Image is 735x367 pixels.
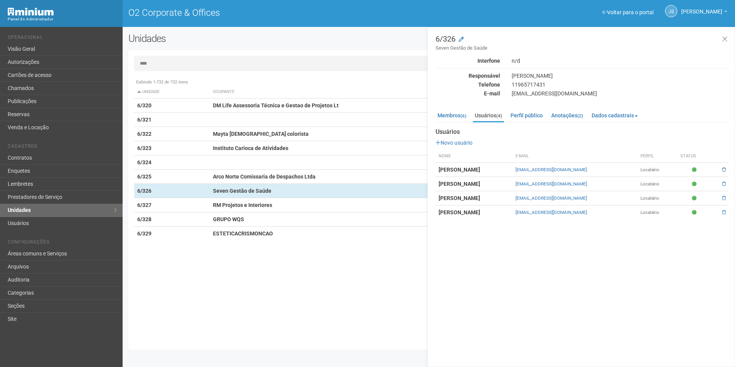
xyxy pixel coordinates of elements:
[213,131,309,137] strong: Mayta [DEMOGRAPHIC_DATA] colorista
[577,113,583,118] small: (2)
[439,209,480,215] strong: [PERSON_NAME]
[509,110,545,121] a: Perfil público
[692,209,698,216] span: Ativo
[137,202,151,208] strong: 6/327
[137,159,151,165] strong: 6/324
[549,110,585,121] a: Anotações(2)
[137,216,151,222] strong: 6/328
[515,195,587,201] a: [EMAIL_ADDRESS][DOMAIN_NAME]
[436,128,729,135] strong: Usuários
[459,36,464,43] a: Modificar a unidade
[473,110,504,122] a: Usuários(4)
[692,195,698,202] span: Ativo
[665,5,677,17] a: JS
[512,150,637,163] th: E-mail
[430,72,506,79] div: Responsável
[461,113,466,118] small: (6)
[8,239,117,247] li: Configurações
[128,33,372,44] h2: Unidades
[137,173,151,180] strong: 6/325
[137,117,151,123] strong: 6/321
[439,195,480,201] strong: [PERSON_NAME]
[134,79,723,86] div: Exibindo 1-732 de 732 itens
[430,57,506,64] div: Interfone
[439,181,480,187] strong: [PERSON_NAME]
[213,145,288,151] strong: Instituto Carioca de Atividades
[677,150,713,163] th: Status
[602,9,654,15] a: Voltar para o portal
[137,230,151,237] strong: 6/329
[137,145,151,151] strong: 6/323
[637,191,678,205] td: Locatário
[506,57,735,64] div: n/d
[137,131,151,137] strong: 6/322
[692,181,698,187] span: Ativo
[430,81,506,88] div: Telefone
[506,81,735,88] div: 11965717431
[436,150,512,163] th: Nome
[137,102,151,108] strong: 6/320
[436,35,729,52] h3: 6/326
[436,140,472,146] a: Novo usuário
[681,10,727,16] a: [PERSON_NAME]
[692,167,698,173] span: Ativo
[213,202,272,208] strong: RM Projetos e Interiores
[590,110,640,121] a: Dados cadastrais
[210,86,470,98] th: Ocupante: activate to sort column ascending
[506,72,735,79] div: [PERSON_NAME]
[436,45,729,52] small: Seven Gestão de Saúde
[8,143,117,152] li: Cadastros
[8,16,117,23] div: Painel do Administrador
[213,102,339,108] strong: DM Life Assessoria Técnica e Gestao de Projetos Lt
[213,230,273,237] strong: ESTETICACRISMONCAO
[436,110,468,121] a: Membros(6)
[506,90,735,97] div: [EMAIL_ADDRESS][DOMAIN_NAME]
[681,1,722,15] span: Jeferson Souza
[637,163,678,177] td: Locatário
[430,90,506,97] div: E-mail
[515,181,587,187] a: [EMAIL_ADDRESS][DOMAIN_NAME]
[637,205,678,220] td: Locatário
[213,216,244,222] strong: GRUPO WQS
[137,188,151,194] strong: 6/326
[8,8,54,16] img: Minium
[134,86,210,98] th: Unidade: activate to sort column descending
[515,210,587,215] a: [EMAIL_ADDRESS][DOMAIN_NAME]
[128,8,423,18] h1: O2 Corporate & Offices
[496,113,502,118] small: (4)
[8,35,117,43] li: Operacional
[637,150,678,163] th: Perfil
[515,167,587,172] a: [EMAIL_ADDRESS][DOMAIN_NAME]
[213,188,271,194] strong: Seven Gestão de Saúde
[439,167,480,173] strong: [PERSON_NAME]
[637,177,678,191] td: Locatário
[213,173,316,180] strong: Arco Norte Comissaria de Despachos Ltda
